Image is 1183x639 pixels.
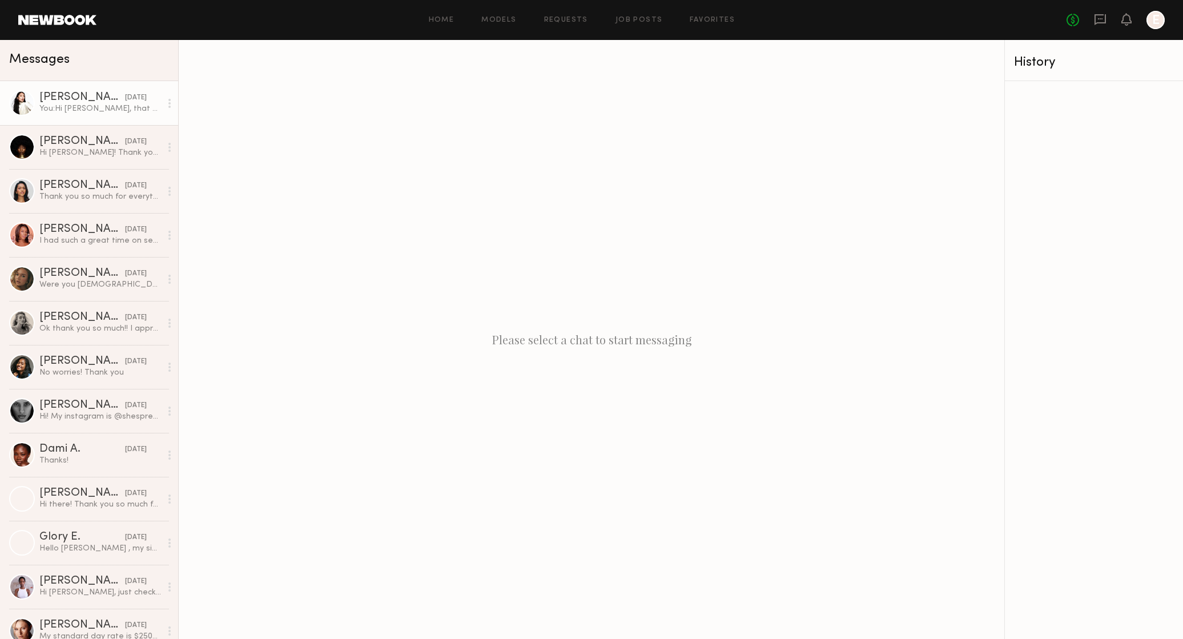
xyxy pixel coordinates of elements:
[125,400,147,411] div: [DATE]
[39,312,125,323] div: [PERSON_NAME]
[39,400,125,411] div: [PERSON_NAME]
[39,488,125,499] div: [PERSON_NAME]
[179,40,1004,639] div: Please select a chat to start messaging
[39,532,125,543] div: Glory E.
[39,499,161,510] div: Hi there! Thank you so much for sending across the details :) the timeline works perfectly for me...
[125,180,147,191] div: [DATE]
[125,268,147,279] div: [DATE]
[125,356,147,367] div: [DATE]
[125,93,147,103] div: [DATE]
[39,576,125,587] div: [PERSON_NAME]
[39,191,161,202] div: Thank you so much for everything hoping to work together soon 💕
[39,620,125,631] div: [PERSON_NAME]
[429,17,454,24] a: Home
[39,147,161,158] div: Hi [PERSON_NAME]! Thank you so much for reaching out—and I sincerely apologize for the delayed re...
[125,136,147,147] div: [DATE]
[125,444,147,455] div: [DATE]
[39,323,161,334] div: Ok thank you so much!! I appreciate it :) also if you're ever working for a client that wants to ...
[39,444,125,455] div: Dami A.
[39,224,125,235] div: [PERSON_NAME]
[125,576,147,587] div: [DATE]
[39,587,161,598] div: Hi [PERSON_NAME], just checking in for confirmation!
[39,103,161,114] div: You: Hi [PERSON_NAME], that works for us! You can add travel + stay when you send your final invo...
[39,136,125,147] div: [PERSON_NAME]
[1146,11,1165,29] a: E
[125,532,147,543] div: [DATE]
[690,17,735,24] a: Favorites
[39,92,125,103] div: [PERSON_NAME]
[39,268,125,279] div: [PERSON_NAME]
[125,312,147,323] div: [DATE]
[39,455,161,466] div: Thanks!
[125,224,147,235] div: [DATE]
[544,17,588,24] a: Requests
[1014,56,1174,69] div: History
[39,543,161,554] div: Hello [PERSON_NAME] , my sincere apologies for not responding sooner. I took a pause on Newbook b...
[39,180,125,191] div: [PERSON_NAME]
[39,235,161,246] div: I had such a great time on set! Thank you for the opportunity and I can’t wait to see the final s...
[39,367,161,378] div: No worries! Thank you
[39,356,125,367] div: [PERSON_NAME]
[9,53,70,66] span: Messages
[39,279,161,290] div: Were you [DEMOGRAPHIC_DATA] able to come into agreement? I haven’t heard anything back yet
[125,620,147,631] div: [DATE]
[125,488,147,499] div: [DATE]
[39,411,161,422] div: Hi! My instagram is @shespreet. Since I won’t be required to post onto my social as well, the rat...
[481,17,516,24] a: Models
[615,17,663,24] a: Job Posts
